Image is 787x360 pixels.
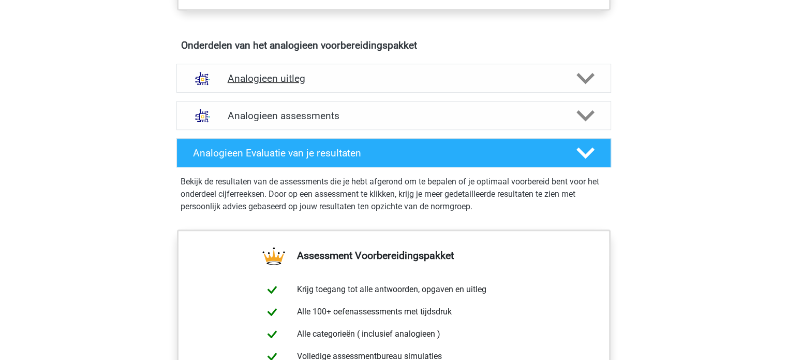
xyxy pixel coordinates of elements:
h4: Onderdelen van het analogieen voorbereidingspakket [181,39,606,51]
a: assessments Analogieen assessments [172,101,615,130]
h4: Analogieen uitleg [228,73,560,84]
h4: Analogieen assessments [228,110,560,122]
a: uitleg Analogieen uitleg [172,64,615,93]
img: analogieen assessments [189,103,216,129]
h4: Analogieen Evaluatie van je resultaten [193,147,560,159]
p: Bekijk de resultaten van de assessments die je hebt afgerond om te bepalen of je optimaal voorber... [181,176,607,213]
a: Analogieen Evaluatie van je resultaten [172,138,615,167]
img: analogieen uitleg [189,65,216,92]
